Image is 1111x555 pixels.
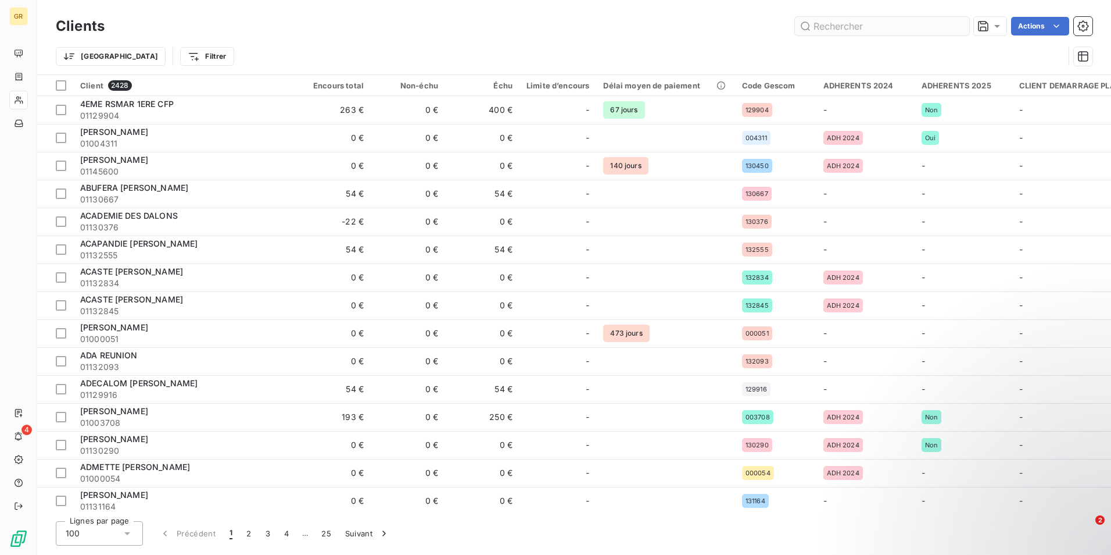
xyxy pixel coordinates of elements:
td: 54 € [445,180,519,208]
iframe: Intercom live chat [1071,515,1099,543]
span: 130376 [746,218,768,225]
td: 0 € [371,180,445,208]
td: 0 € [296,431,371,459]
span: - [1019,328,1023,338]
span: 129904 [746,106,769,113]
span: - [586,160,589,172]
div: Encours total [303,81,364,90]
td: 0 € [445,459,519,487]
span: - [922,356,925,366]
span: Non [925,414,938,421]
span: - [1019,133,1023,143]
td: 250 € [445,403,519,431]
span: - [586,272,589,283]
span: 130667 [746,190,768,197]
span: ACAPANDIE [PERSON_NAME] [80,239,198,248]
span: - [823,328,827,338]
span: - [823,496,827,506]
span: - [586,411,589,423]
div: Délai moyen de paiement [603,81,727,90]
td: 0 € [371,403,445,431]
td: 0 € [371,375,445,403]
div: GR [9,7,28,26]
td: 0 € [296,319,371,347]
span: 000051 [746,330,769,337]
span: - [823,244,827,254]
td: 0 € [371,291,445,319]
span: - [922,300,925,310]
div: Code Gescom [742,81,809,90]
td: 0 € [296,152,371,180]
td: 0 € [296,459,371,487]
span: 2 [1095,515,1105,525]
button: Précédent [152,521,223,546]
h3: Clients [56,16,105,37]
span: - [1019,300,1023,310]
td: 0 € [371,96,445,124]
span: 01129904 [80,110,289,122]
td: -22 € [296,208,371,236]
span: Non [925,106,938,113]
span: ADH 2024 [827,134,859,141]
button: 1 [223,521,239,546]
td: 0 € [445,347,519,375]
input: Rechercher [795,17,969,35]
td: 0 € [371,152,445,180]
td: 0 € [371,487,445,515]
span: ADH 2024 [827,274,859,281]
span: 132093 [746,358,769,365]
td: 54 € [445,375,519,403]
button: Suivant [338,521,397,546]
span: 01129916 [80,389,289,401]
span: - [586,328,589,339]
span: - [586,300,589,311]
span: 01130290 [80,445,289,457]
td: 0 € [296,347,371,375]
span: 01132555 [80,250,289,261]
span: - [586,132,589,144]
td: 54 € [445,236,519,264]
span: 132845 [746,302,769,309]
button: 4 [277,521,296,546]
span: 01004311 [80,138,289,150]
span: - [586,188,589,200]
span: 132834 [746,274,769,281]
td: 0 € [371,208,445,236]
td: 0 € [296,124,371,152]
span: ADH 2024 [827,414,859,421]
div: Échu [452,81,513,90]
span: [PERSON_NAME] [80,490,148,500]
span: - [586,355,589,367]
td: 193 € [296,403,371,431]
span: 473 jours [603,325,649,342]
td: 0 € [445,208,519,236]
span: 140 jours [603,157,648,175]
span: 000054 [746,469,770,476]
span: - [823,356,827,366]
td: 0 € [371,431,445,459]
span: - [586,439,589,451]
span: 01000054 [80,473,289,485]
td: 0 € [371,347,445,375]
span: - [586,244,589,255]
td: 0 € [445,431,519,459]
span: - [586,104,589,116]
button: Filtrer [180,47,234,66]
span: - [922,188,925,198]
span: 2428 [108,80,132,91]
span: - [1019,384,1023,394]
span: ADH 2024 [827,442,859,449]
td: 0 € [371,264,445,291]
span: ADECALOM [PERSON_NAME] [80,378,198,388]
td: 54 € [296,236,371,264]
span: 1 [230,528,232,539]
span: - [823,188,827,198]
span: 003708 [746,414,770,421]
button: 2 [239,521,258,546]
iframe: Intercom notifications message [879,442,1111,524]
div: Limite d’encours [526,81,589,90]
span: [PERSON_NAME] [80,406,148,416]
span: [PERSON_NAME] [80,155,148,165]
td: 0 € [445,319,519,347]
span: [PERSON_NAME] [80,127,148,137]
